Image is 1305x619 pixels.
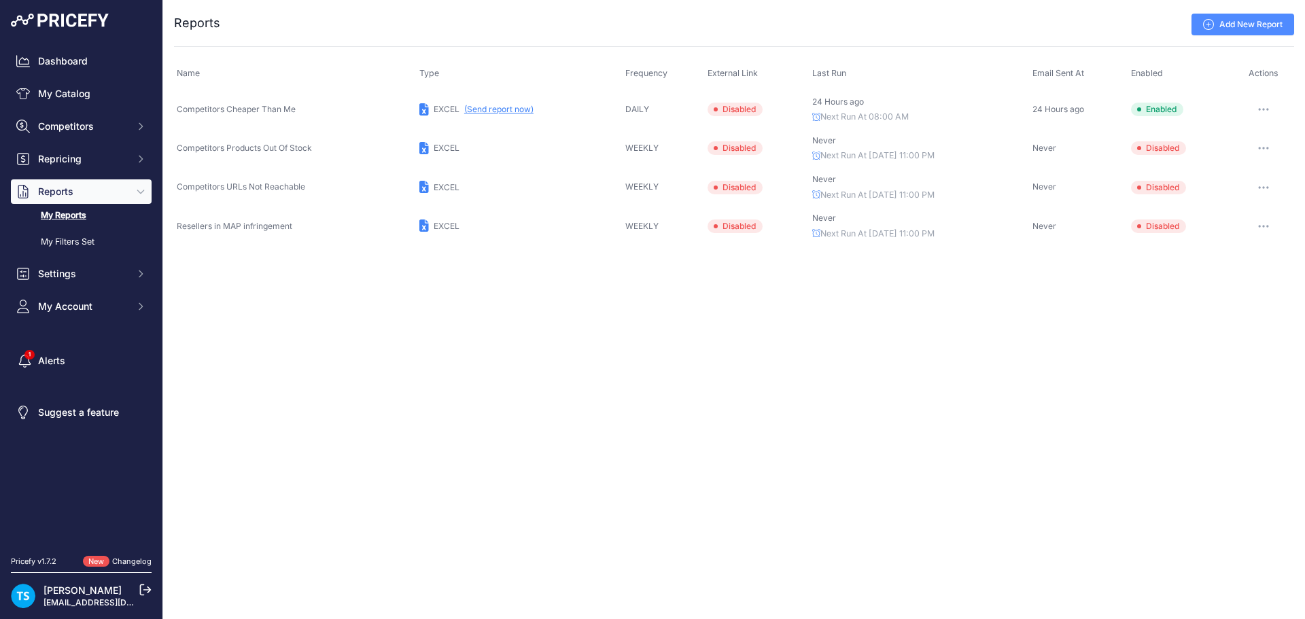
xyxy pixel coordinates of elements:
span: Name [177,68,200,78]
button: Settings [11,262,152,286]
span: Type [419,68,439,78]
span: Never [812,135,836,145]
span: Settings [38,267,127,281]
a: My Catalog [11,82,152,106]
span: New [83,556,109,567]
span: EXCEL [434,221,459,231]
span: EXCEL [434,104,459,114]
span: Competitors URLs Not Reachable [177,181,305,192]
span: Never [812,174,836,184]
h2: Reports [174,14,220,33]
span: Never [812,213,836,223]
span: My Account [38,300,127,313]
span: Resellers in MAP infringement [177,221,292,231]
span: Competitors Products Out Of Stock [177,143,312,153]
button: My Account [11,294,152,319]
p: Next Run At [DATE] 11:00 PM [812,189,1028,202]
span: Frequency [625,68,667,78]
span: Reports [38,185,127,198]
span: DAILY [625,104,649,114]
span: Last Run [812,68,846,78]
span: Never [1032,181,1056,192]
p: Next Run At 08:00 AM [812,111,1028,124]
span: Disabled [1131,181,1186,194]
a: Add New Report [1191,14,1294,35]
button: Repricing [11,147,152,171]
span: 24 Hours ago [812,96,864,107]
span: Disabled [708,219,763,233]
span: Email Sent At [1032,68,1084,78]
span: Never [1032,143,1056,153]
span: Disabled [1131,141,1186,155]
span: Actions [1249,68,1278,78]
span: Enabled [1131,103,1183,116]
span: Disabled [1131,219,1186,233]
span: Competitors [38,120,127,133]
span: Disabled [708,103,763,116]
span: 24 Hours ago [1032,104,1084,114]
span: WEEKLY [625,181,659,192]
span: Repricing [38,152,127,166]
a: My Reports [11,204,152,228]
span: Disabled [708,181,763,194]
a: My Filters Set [11,230,152,254]
span: Enabled [1131,68,1163,78]
span: External Link [708,68,758,78]
div: Pricefy v1.7.2 [11,556,56,567]
button: (Send report now) [464,104,534,115]
span: Never [1032,221,1056,231]
span: EXCEL [434,182,459,192]
a: Alerts [11,349,152,373]
nav: Sidebar [11,49,152,540]
span: Disabled [708,141,763,155]
button: Reports [11,179,152,204]
span: EXCEL [434,143,459,153]
span: Competitors Cheaper Than Me [177,104,296,114]
a: Suggest a feature [11,400,152,425]
p: Next Run At [DATE] 11:00 PM [812,228,1028,241]
a: Changelog [112,556,152,566]
a: Dashboard [11,49,152,73]
p: Next Run At [DATE] 11:00 PM [812,149,1028,162]
a: [PERSON_NAME] [43,584,122,596]
span: WEEKLY [625,143,659,153]
img: Pricefy Logo [11,14,109,27]
span: WEEKLY [625,221,659,231]
a: [EMAIL_ADDRESS][DOMAIN_NAME] [43,597,186,607]
button: Competitors [11,114,152,139]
